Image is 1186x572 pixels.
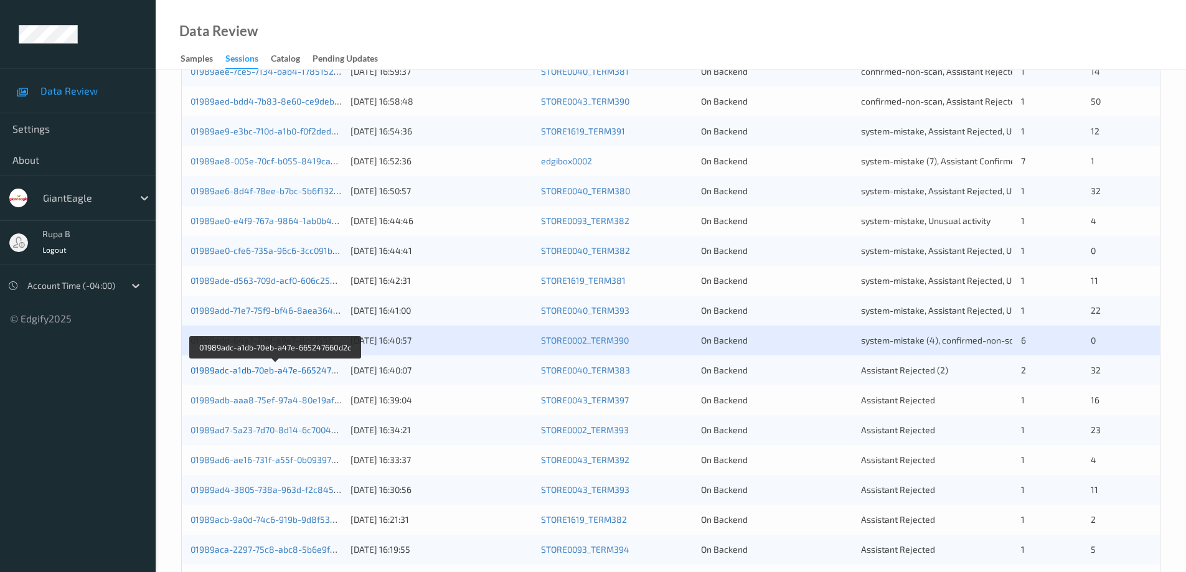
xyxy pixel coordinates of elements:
[1091,66,1100,77] span: 14
[179,25,258,37] div: Data Review
[861,365,948,375] span: Assistant Rejected (2)
[541,66,629,77] a: STORE0040_TERM381
[1021,365,1026,375] span: 2
[701,543,852,556] div: On Backend
[351,513,532,526] div: [DATE] 16:21:31
[1091,335,1096,345] span: 0
[181,50,225,68] a: Samples
[191,275,361,286] a: 01989ade-d563-709d-acf0-606c25ba8345
[225,52,258,69] div: Sessions
[861,245,1068,256] span: system-mistake, Assistant Rejected, Unusual activity
[1091,215,1096,226] span: 4
[1021,454,1025,465] span: 1
[191,454,356,465] a: 01989ad6-ae16-731f-a55f-0b0939746bdc
[541,424,629,435] a: STORE0002_TERM393
[701,95,852,108] div: On Backend
[1021,424,1025,435] span: 1
[351,424,532,436] div: [DATE] 16:34:21
[701,454,852,466] div: On Backend
[1021,484,1025,495] span: 1
[1091,185,1101,196] span: 32
[701,185,852,197] div: On Backend
[351,95,532,108] div: [DATE] 16:58:48
[861,305,1068,316] span: system-mistake, Assistant Rejected, Unusual activity
[541,305,629,316] a: STORE0040_TERM393
[701,334,852,347] div: On Backend
[541,484,629,495] a: STORE0043_TERM393
[701,484,852,496] div: On Backend
[191,96,364,106] a: 01989aed-bdd4-7b83-8e60-ce9deb9da074
[1021,156,1025,166] span: 7
[1091,156,1094,166] span: 1
[701,245,852,257] div: On Backend
[541,395,629,405] a: STORE0043_TERM397
[861,395,935,405] span: Assistant Rejected
[191,156,359,166] a: 01989ae8-005e-70cf-b055-8419ca2224f0
[191,185,357,196] a: 01989ae6-8d4f-78ee-b7bc-5b6f13227741
[1021,335,1026,345] span: 6
[861,66,1020,77] span: confirmed-non-scan, Assistant Rejected
[701,274,852,287] div: On Backend
[541,365,630,375] a: STORE0040_TERM383
[1021,395,1025,405] span: 1
[861,484,935,495] span: Assistant Rejected
[861,514,935,525] span: Assistant Rejected
[191,365,360,375] a: 01989adc-a1db-70eb-a47e-665247660d2c
[1091,544,1096,555] span: 5
[701,304,852,317] div: On Backend
[541,275,626,286] a: STORE1619_TERM381
[191,305,358,316] a: 01989add-71e7-75f9-bf46-8aea3645025e
[191,215,359,226] a: 01989ae0-e4f9-767a-9864-1ab0b4d79f87
[351,364,532,377] div: [DATE] 16:40:07
[351,185,532,197] div: [DATE] 16:50:57
[541,126,625,136] a: STORE1619_TERM391
[1021,305,1025,316] span: 1
[351,484,532,496] div: [DATE] 16:30:56
[351,454,532,466] div: [DATE] 16:33:37
[861,96,1020,106] span: confirmed-non-scan, Assistant Rejected
[861,424,935,435] span: Assistant Rejected
[1091,454,1096,465] span: 4
[351,215,532,227] div: [DATE] 16:44:46
[351,334,532,347] div: [DATE] 16:40:57
[191,544,360,555] a: 01989aca-2297-75c8-abc8-5b6e9fe5004e
[1091,126,1099,136] span: 12
[861,215,991,226] span: system-mistake, Unusual activity
[191,484,365,495] a: 01989ad4-3805-738a-963d-f2c845342bd8
[313,52,378,68] div: Pending Updates
[271,52,300,68] div: Catalog
[225,50,271,69] a: Sessions
[1021,96,1025,106] span: 1
[191,126,357,136] a: 01989ae9-e3bc-710d-a1b0-f0f2deda3455
[1091,275,1098,286] span: 11
[701,394,852,406] div: On Backend
[861,454,935,465] span: Assistant Rejected
[1091,424,1101,435] span: 23
[1091,305,1101,316] span: 22
[313,50,390,68] a: Pending Updates
[1091,245,1096,256] span: 0
[1091,365,1101,375] span: 32
[191,335,357,345] a: 01989add-64a7-71fd-a9e7-8c4f5562a3ac
[541,215,629,226] a: STORE0093_TERM382
[351,304,532,317] div: [DATE] 16:41:00
[1021,126,1025,136] span: 1
[541,514,627,525] a: STORE1619_TERM382
[191,245,355,256] a: 01989ae0-cfe6-735a-96c6-3cc091bedf79
[541,156,592,166] a: edgibox0002
[1021,215,1025,226] span: 1
[701,364,852,377] div: On Backend
[351,155,532,167] div: [DATE] 16:52:36
[1091,96,1101,106] span: 50
[1021,245,1025,256] span: 1
[541,185,630,196] a: STORE0040_TERM380
[271,50,313,68] a: Catalog
[541,245,630,256] a: STORE0040_TERM382
[1091,514,1096,525] span: 2
[1021,544,1025,555] span: 1
[1021,185,1025,196] span: 1
[191,66,358,77] a: 01989aee-7ce5-7134-bab4-178515272ea0
[1091,484,1098,495] span: 11
[861,544,935,555] span: Assistant Rejected
[541,454,629,465] a: STORE0043_TERM392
